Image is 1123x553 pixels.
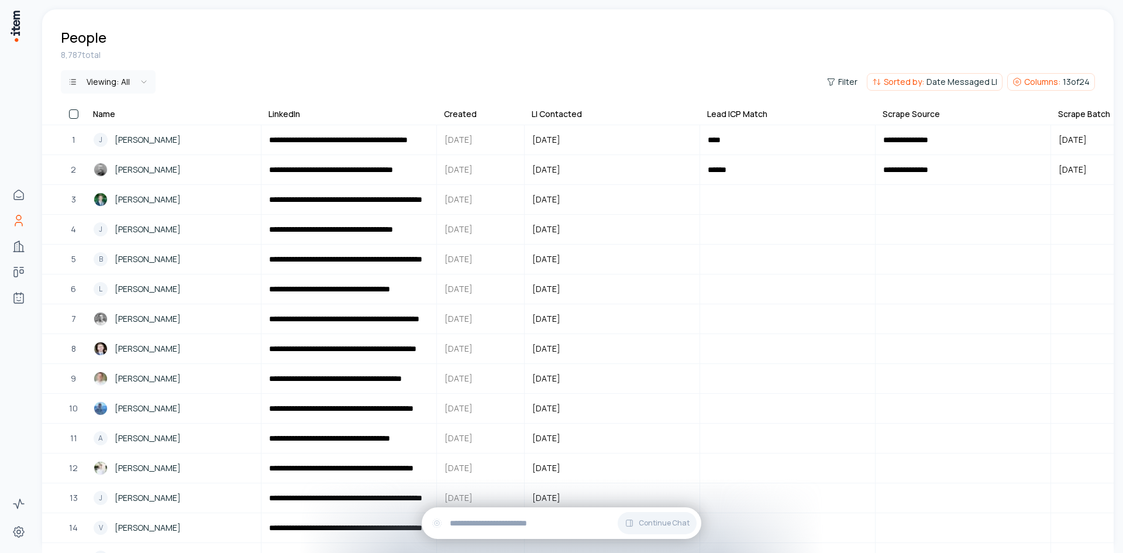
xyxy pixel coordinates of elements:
[926,76,997,88] span: Date Messaged LI
[7,183,30,207] a: Home
[94,342,108,356] img: James McCarey
[268,108,300,120] div: LinkedIn
[7,286,30,310] a: Agents
[87,514,260,542] a: V[PERSON_NAME]
[71,342,76,355] span: 8
[87,215,260,243] a: J[PERSON_NAME]
[61,28,106,47] h1: People
[94,282,108,296] div: L
[7,260,30,284] a: Deals
[115,312,181,325] span: [PERSON_NAME]
[115,133,181,146] span: [PERSON_NAME]
[94,222,108,236] div: J
[532,108,582,120] div: LI Contacted
[838,76,857,88] span: Filter
[444,108,477,120] div: Created
[87,245,260,273] a: B[PERSON_NAME]
[525,305,699,333] button: [DATE]
[525,394,699,423] button: [DATE]
[94,461,108,475] img: Joe Esselborn
[87,484,260,512] a: J[PERSON_NAME]
[525,215,699,243] button: [DATE]
[72,133,75,146] span: 1
[525,365,699,393] button: [DATE]
[94,521,108,535] div: V
[1024,76,1060,88] span: Columns:
[867,73,1003,91] button: Sorted by:Date Messaged LI
[115,283,181,296] span: [PERSON_NAME]
[87,186,260,214] a: Blake Jablonski[PERSON_NAME]
[618,512,697,534] button: Continue Chat
[94,312,108,326] img: Jared Marinich
[115,492,181,504] span: [PERSON_NAME]
[71,372,76,385] span: 9
[1063,76,1090,88] span: 13 of 24
[115,462,181,475] span: [PERSON_NAME]
[115,372,181,385] span: [PERSON_NAME]
[115,163,181,176] span: [PERSON_NAME]
[69,462,78,475] span: 12
[525,245,699,273] button: [DATE]
[87,454,260,482] a: Joe Esselborn[PERSON_NAME]
[822,74,862,90] button: Filter
[115,432,181,445] span: [PERSON_NAME]
[94,163,108,177] img: Scott Jennings
[87,305,260,333] a: Jared Marinich[PERSON_NAME]
[71,193,76,206] span: 3
[87,156,260,184] a: Scott Jennings[PERSON_NAME]
[71,163,76,176] span: 2
[525,424,699,452] button: [DATE]
[87,424,260,452] a: A[PERSON_NAME]
[94,133,108,147] div: J
[94,431,108,445] div: A
[9,9,21,43] img: Item Brain Logo
[115,402,181,415] span: [PERSON_NAME]
[525,275,699,303] button: [DATE]
[525,126,699,154] button: [DATE]
[884,76,924,88] span: Sorted by:
[7,520,30,544] a: Settings
[7,209,30,232] a: People
[70,432,77,445] span: 11
[115,342,181,355] span: [PERSON_NAME]
[883,108,940,120] div: Scrape Source
[94,372,108,386] img: Todd Fox
[7,235,30,258] a: Companies
[87,394,260,423] a: Russ Tabaka[PERSON_NAME]
[94,252,108,266] div: B
[87,335,260,363] a: James McCarey[PERSON_NAME]
[69,521,78,534] span: 14
[115,253,181,266] span: [PERSON_NAME]
[525,335,699,363] button: [DATE]
[525,186,699,214] button: [DATE]
[115,193,181,206] span: [PERSON_NAME]
[94,193,108,207] img: Blake Jablonski
[93,108,115,120] div: Name
[525,454,699,482] button: [DATE]
[525,156,699,184] button: [DATE]
[69,402,78,415] span: 10
[71,283,76,296] span: 6
[422,507,701,539] div: Continue Chat
[7,492,30,516] a: Activity
[1007,73,1095,91] button: Columns:13of24
[707,108,767,120] div: Lead ICP Match
[71,312,76,325] span: 7
[71,253,76,266] span: 5
[71,223,76,236] span: 4
[94,401,108,415] img: Russ Tabaka
[87,275,260,303] a: L[PERSON_NAME]
[87,365,260,393] a: Todd Fox[PERSON_NAME]
[61,49,1095,61] div: 8,787 total
[639,518,690,528] span: Continue Chat
[115,223,181,236] span: [PERSON_NAME]
[1058,108,1110,120] div: Scrape Batch
[70,492,78,504] span: 13
[94,491,108,505] div: J
[525,484,699,512] button: [DATE]
[87,126,260,154] a: J[PERSON_NAME]
[115,521,181,534] span: [PERSON_NAME]
[87,76,130,88] div: Viewing:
